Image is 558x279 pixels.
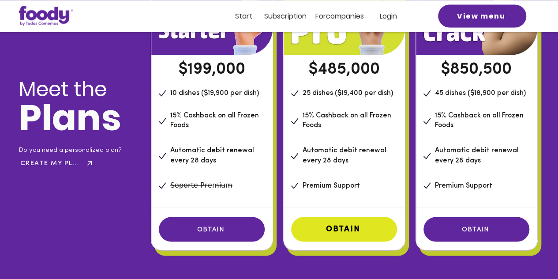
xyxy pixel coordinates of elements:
font: Automatic debit renewal every 28 days [303,147,386,164]
font: 15% Cashback on all Frozen Foods [303,112,391,129]
img: Logo_Foody V2.0.0 (3).png [19,6,73,26]
font: View menu [457,11,505,21]
font: Automatic debit renewal every 28 days [435,147,519,164]
font: Do you need a personalized plan? [19,147,122,154]
font: 10 dishes ($19,900 per dish) [170,90,259,97]
font: Meet the [19,75,107,103]
font: 15% Cashback on all Frozen Foods [170,112,259,129]
a: Forcompanies [315,12,364,20]
font: 25 dishes ($19,400 per dish) [303,90,393,97]
font: 45 dishes ($18,900 per dish) [435,90,526,97]
font: $199,000 [178,61,245,78]
font: Plans [19,92,121,143]
font: Subscription [264,11,307,21]
a: Login [380,12,397,20]
font: OBTAIN [326,225,360,233]
font: CREATE MY PLAN [20,160,83,166]
a: OBTAIN [423,217,529,241]
a: OBTAIN [291,217,397,241]
font: $850,500 [441,61,512,78]
font: $485,000 [308,61,380,78]
font: Premium Support [303,182,360,189]
a: CREATE MY PLAN [19,158,95,168]
font: 15% Cashback on all Frozen Foods [435,112,524,129]
font: S̶o̶p̶o̶r̶t̶e̶ ̶P̶r̶e̶m̶i̶u̶m̶ [170,182,232,189]
font: OBTAIN [462,226,489,233]
a: View menu [438,4,526,27]
font: Automatic debit renewal every 28 days [170,147,254,164]
font: For [315,11,326,21]
font: companies [326,11,364,21]
font: Premium Support [435,182,492,189]
font: Start [235,11,252,21]
font: Login [380,11,397,21]
a: Subscription [264,12,307,20]
a: OBTAIN [159,217,265,241]
iframe: Messagebird Livechat Widget [507,228,549,270]
font: OBTAIN [197,226,224,233]
a: Start [235,12,252,20]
